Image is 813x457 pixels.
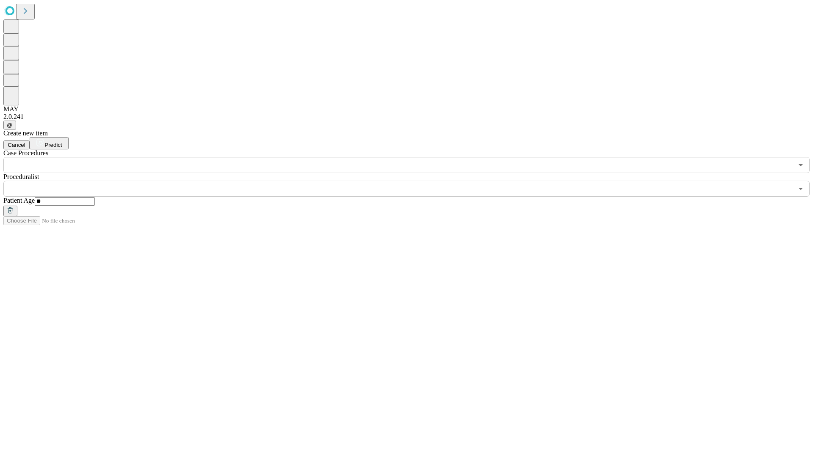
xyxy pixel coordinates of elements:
span: @ [7,122,13,128]
span: Cancel [8,142,25,148]
span: Proceduralist [3,173,39,180]
div: MAY [3,105,810,113]
span: Scheduled Procedure [3,149,48,157]
button: Open [795,183,807,195]
button: Cancel [3,140,30,149]
span: Predict [44,142,62,148]
span: Patient Age [3,197,35,204]
button: Predict [30,137,69,149]
button: @ [3,121,16,129]
div: 2.0.241 [3,113,810,121]
span: Create new item [3,129,48,137]
button: Open [795,159,807,171]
